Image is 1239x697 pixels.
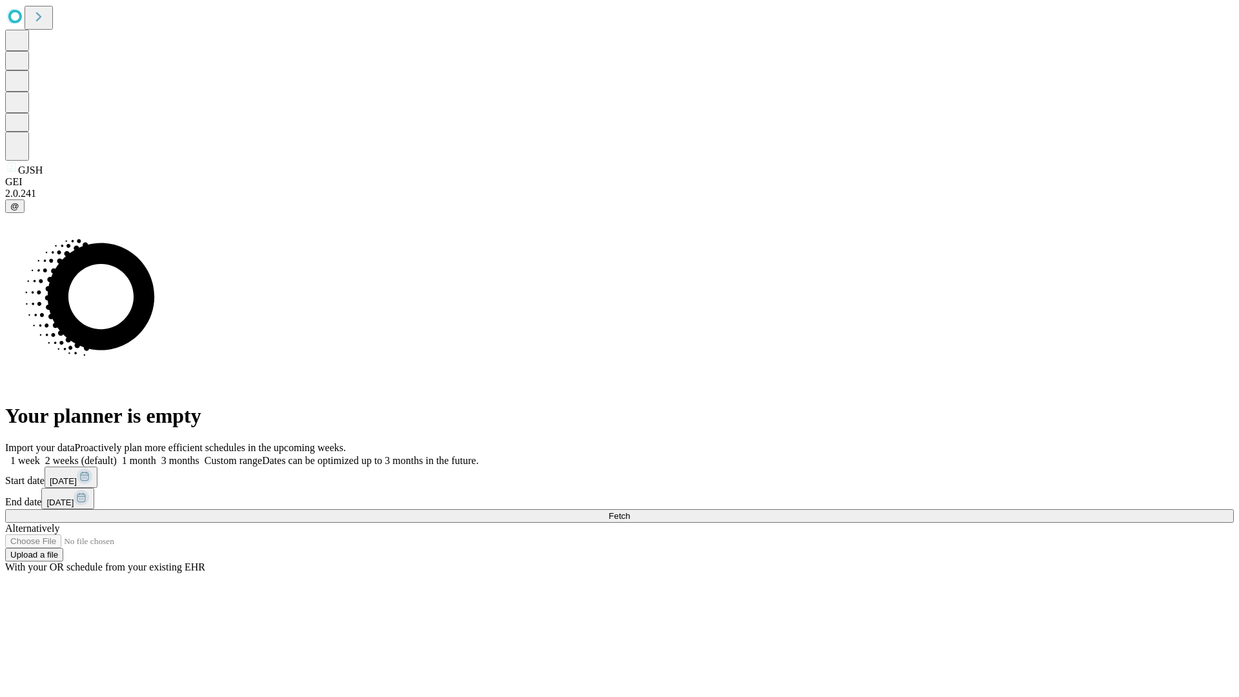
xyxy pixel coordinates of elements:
button: @ [5,199,25,213]
div: 2.0.241 [5,188,1234,199]
button: Upload a file [5,548,63,561]
span: Alternatively [5,523,59,534]
span: @ [10,201,19,211]
span: Fetch [609,511,630,521]
button: [DATE] [41,488,94,509]
div: GEI [5,176,1234,188]
span: Proactively plan more efficient schedules in the upcoming weeks. [75,442,346,453]
span: 3 months [161,455,199,466]
span: 2 weeks (default) [45,455,117,466]
span: GJSH [18,165,43,176]
span: Dates can be optimized up to 3 months in the future. [262,455,478,466]
span: [DATE] [50,476,77,486]
span: [DATE] [46,498,74,507]
button: Fetch [5,509,1234,523]
div: Start date [5,467,1234,488]
span: Custom range [205,455,262,466]
button: [DATE] [45,467,97,488]
h1: Your planner is empty [5,404,1234,428]
span: Import your data [5,442,75,453]
span: 1 month [122,455,156,466]
span: 1 week [10,455,40,466]
div: End date [5,488,1234,509]
span: With your OR schedule from your existing EHR [5,561,205,572]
